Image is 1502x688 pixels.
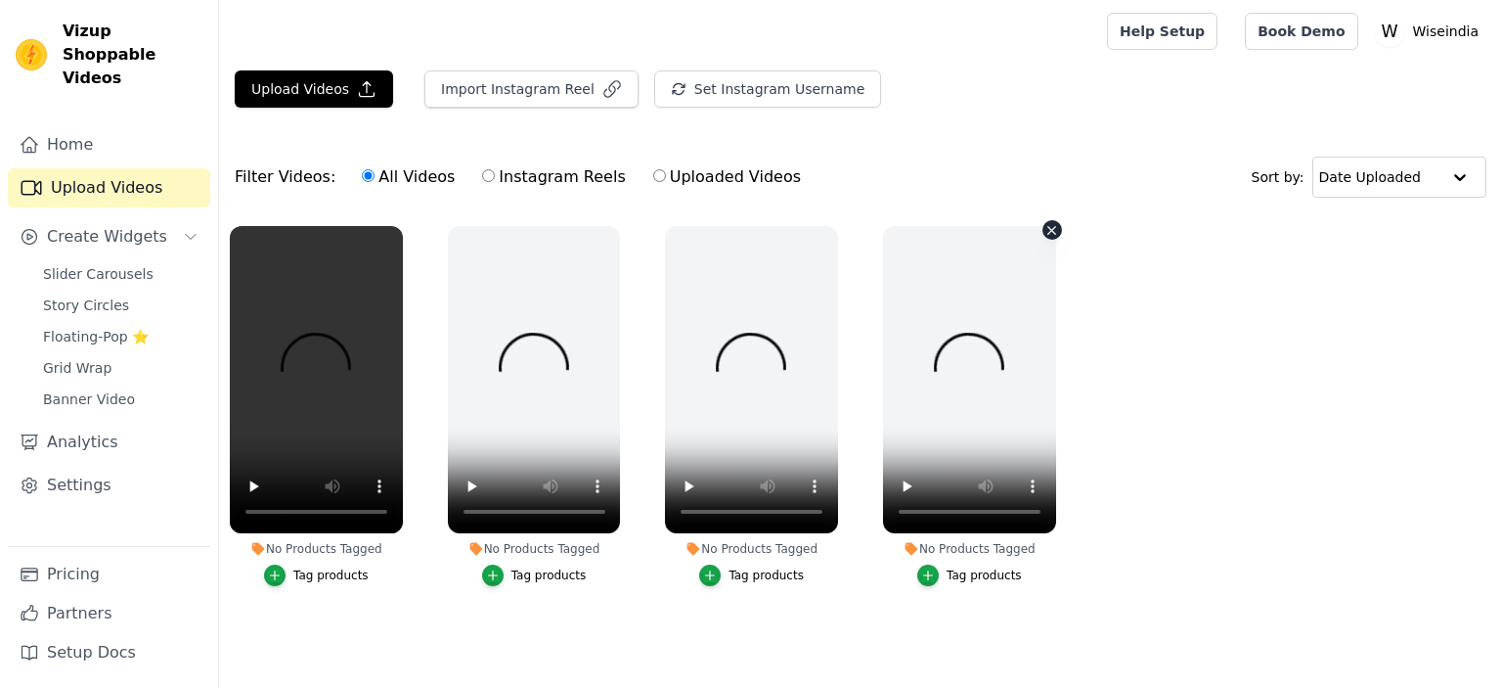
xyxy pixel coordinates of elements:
[230,541,403,557] div: No Products Tagged
[362,169,375,182] input: All Videos
[43,296,129,315] span: Story Circles
[1381,22,1397,41] text: W
[43,327,149,346] span: Floating-Pop ⭐
[8,125,210,164] a: Home
[1405,14,1486,49] p: Wiseindia
[8,168,210,207] a: Upload Videos
[883,541,1056,557] div: No Products Tagged
[31,386,210,413] a: Banner Video
[47,225,167,249] span: Create Widgets
[1042,220,1062,240] button: Video Delete
[917,565,1022,586] button: Tag products
[1252,157,1487,198] div: Sort by:
[235,70,393,108] button: Upload Videos
[235,155,812,200] div: Filter Videos:
[8,555,210,594] a: Pricing
[8,217,210,256] button: Create Widgets
[482,169,495,182] input: Instagram Reels
[482,565,587,586] button: Tag products
[8,466,210,505] a: Settings
[652,164,802,190] label: Uploaded Videos
[361,164,456,190] label: All Videos
[8,423,210,462] a: Analytics
[699,565,804,586] button: Tag products
[31,260,210,288] a: Slider Carousels
[1107,13,1217,50] a: Help Setup
[16,39,47,70] img: Vizup
[31,292,210,319] a: Story Circles
[947,568,1022,583] div: Tag products
[31,354,210,382] a: Grid Wrap
[654,70,881,108] button: Set Instagram Username
[63,20,202,90] span: Vizup Shoppable Videos
[293,568,369,583] div: Tag products
[448,541,621,557] div: No Products Tagged
[31,323,210,350] a: Floating-Pop ⭐
[1245,13,1357,50] a: Book Demo
[43,358,111,378] span: Grid Wrap
[481,164,626,190] label: Instagram Reels
[8,633,210,672] a: Setup Docs
[264,565,369,586] button: Tag products
[8,594,210,633] a: Partners
[665,541,838,557] div: No Products Tagged
[43,264,154,284] span: Slider Carousels
[424,70,639,108] button: Import Instagram Reel
[1374,14,1486,49] button: W Wiseindia
[511,568,587,583] div: Tag products
[729,568,804,583] div: Tag products
[653,169,666,182] input: Uploaded Videos
[43,390,135,409] span: Banner Video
